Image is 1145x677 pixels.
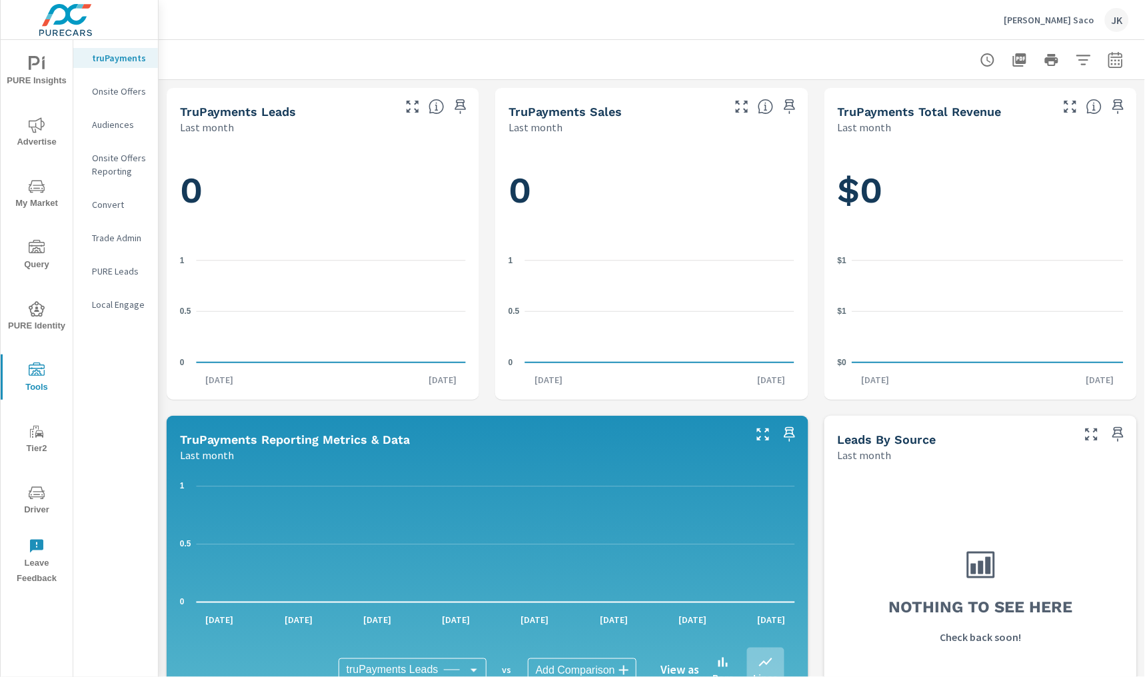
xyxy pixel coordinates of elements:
div: nav menu [1,40,73,592]
button: Make Fullscreen [752,424,774,445]
span: Driver [5,485,69,518]
p: Onsite Offers [92,85,147,98]
span: Save this to your personalized report [779,96,800,117]
span: My Market [5,179,69,211]
text: 1 [180,482,185,491]
h5: truPayments Leads [180,105,296,119]
p: [DATE] [512,613,559,626]
h5: truPayments Sales [509,105,622,119]
text: 0.5 [180,540,191,549]
span: Save this to your personalized report [1108,424,1129,445]
span: PURE Insights [5,56,69,89]
span: Query [5,240,69,273]
button: Print Report [1038,47,1065,73]
text: 0 [180,598,185,607]
h5: truPayments Total Revenue [838,105,1002,119]
div: Onsite Offers [73,81,158,101]
p: [DATE] [419,373,466,386]
p: Trade Admin [92,231,147,245]
h1: 0 [180,168,466,213]
span: Add Comparison [536,664,615,677]
button: Make Fullscreen [402,96,423,117]
div: JK [1105,8,1129,32]
p: [DATE] [433,613,479,626]
div: Convert [73,195,158,215]
span: Leave Feedback [5,538,69,586]
p: vs [487,664,528,676]
span: Save this to your personalized report [1108,96,1129,117]
text: 0 [180,358,185,367]
p: [DATE] [1077,373,1124,386]
p: [DATE] [748,373,795,386]
h3: Nothing to see here [888,596,1072,618]
button: Apply Filters [1070,47,1097,73]
button: Select Date Range [1102,47,1129,73]
span: Number of sales matched to a truPayments lead. [Source: This data is sourced from the dealer's DM... [758,99,774,115]
text: 0.5 [509,307,520,316]
div: Onsite Offers Reporting [73,148,158,181]
p: [DATE] [354,613,401,626]
p: Convert [92,198,147,211]
text: 0.5 [180,307,191,316]
p: Last month [838,447,892,463]
p: [DATE] [525,373,572,386]
p: [DATE] [590,613,637,626]
text: $1 [838,256,847,265]
span: Tier2 [5,424,69,456]
span: Advertise [5,117,69,150]
div: Trade Admin [73,228,158,248]
h1: $0 [838,168,1124,213]
text: 0 [509,358,513,367]
div: PURE Leads [73,261,158,281]
h5: truPayments Reporting Metrics & Data [180,432,410,446]
span: PURE Identity [5,301,69,334]
h6: View as [661,664,700,677]
span: Total revenue from sales matched to a truPayments lead. [Source: This data is sourced from the de... [1086,99,1102,115]
p: [PERSON_NAME] Saco [1004,14,1094,26]
span: truPayments Leads [347,664,439,677]
text: 1 [180,256,185,265]
span: Save this to your personalized report [779,424,800,445]
text: $0 [838,358,847,367]
div: Audiences [73,115,158,135]
p: [DATE] [852,373,898,386]
button: Make Fullscreen [1060,96,1081,117]
div: Local Engage [73,295,158,315]
p: truPayments [92,51,147,65]
p: Check back soon! [940,629,1021,645]
span: The number of truPayments leads. [429,99,445,115]
p: Audiences [92,118,147,131]
button: "Export Report to PDF" [1006,47,1033,73]
p: [DATE] [669,613,716,626]
p: Local Engage [92,298,147,311]
div: truPayments [73,48,158,68]
h1: 0 [509,168,794,213]
p: Last month [509,119,563,135]
p: PURE Leads [92,265,147,278]
p: Last month [180,119,234,135]
p: Last month [838,119,892,135]
span: Save this to your personalized report [450,96,471,117]
button: Make Fullscreen [1081,424,1102,445]
h5: Leads By Source [838,432,936,446]
p: Last month [180,447,234,463]
button: Make Fullscreen [731,96,752,117]
p: [DATE] [748,613,795,626]
p: [DATE] [197,373,243,386]
p: Onsite Offers Reporting [92,151,147,178]
p: [DATE] [275,613,322,626]
text: 1 [509,256,513,265]
text: $1 [838,307,847,316]
span: Tools [5,362,69,395]
p: [DATE] [197,613,243,626]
